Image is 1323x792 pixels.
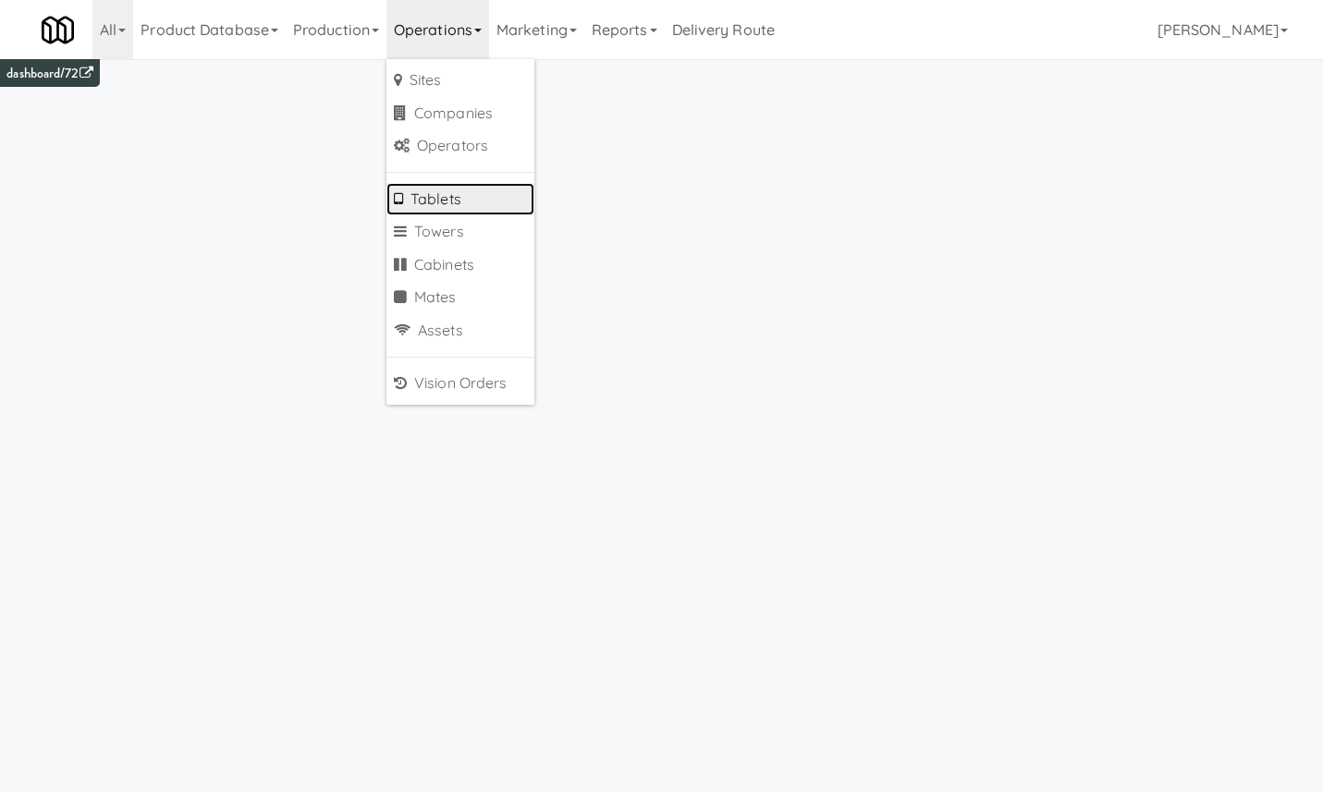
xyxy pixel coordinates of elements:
[386,129,534,163] a: Operators
[386,183,534,216] a: Tablets
[42,14,74,46] img: Micromart
[386,249,534,282] a: Cabinets
[386,64,534,97] a: Sites
[386,367,534,400] a: Vision Orders
[386,215,534,249] a: Towers
[386,281,534,314] a: Mates
[386,97,534,130] a: Companies
[6,64,92,83] a: dashboard/72
[386,314,534,347] a: Assets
